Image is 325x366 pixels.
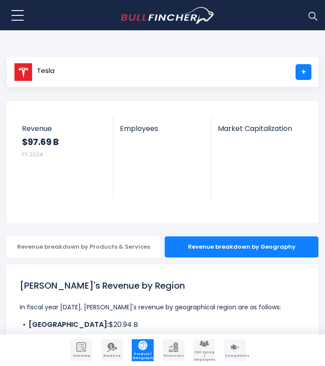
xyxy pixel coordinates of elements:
p: In fiscal year [DATE], [PERSON_NAME]'s revenue by geographical region are as follows: [20,302,305,312]
span: Competitors [225,354,245,358]
a: Go to homepage [121,7,215,24]
span: Market Capitalization [218,124,302,133]
a: Market Capitalization [211,116,309,143]
span: Tesla [37,67,54,75]
span: Overview [71,354,91,358]
div: Revenue breakdown by Products & Services [7,236,160,257]
a: Employees [113,116,210,143]
strong: $97.69 B [22,136,107,148]
a: Company Revenue [101,339,123,361]
a: Revenue $97.69 B FY 2024 [15,116,113,199]
span: Employees [120,124,204,133]
span: Revenue [22,124,107,133]
li: $20.94 B [20,319,305,330]
span: Product / Geography [133,352,153,360]
li: $29.02 B [20,330,305,341]
a: Company Employees [193,339,215,361]
span: Financials [163,354,184,358]
small: FY 2024 [22,151,43,158]
span: Revenue [102,354,122,358]
a: Company Product/Geography [132,339,154,361]
a: Tesla [14,64,55,80]
img: bullfincher logo [121,7,215,24]
a: Company Overview [70,339,92,361]
a: Company Competitors [224,339,246,361]
a: Company Financials [162,339,184,361]
div: Revenue breakdown by Geography [165,236,318,257]
span: CEO Salary / Employees [194,351,214,362]
a: + [296,64,311,80]
b: Other Countries: [29,330,88,340]
img: TSLA logo [14,63,32,81]
h1: [PERSON_NAME]'s Revenue by Region [20,279,305,292]
b: [GEOGRAPHIC_DATA]: [29,319,109,330]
